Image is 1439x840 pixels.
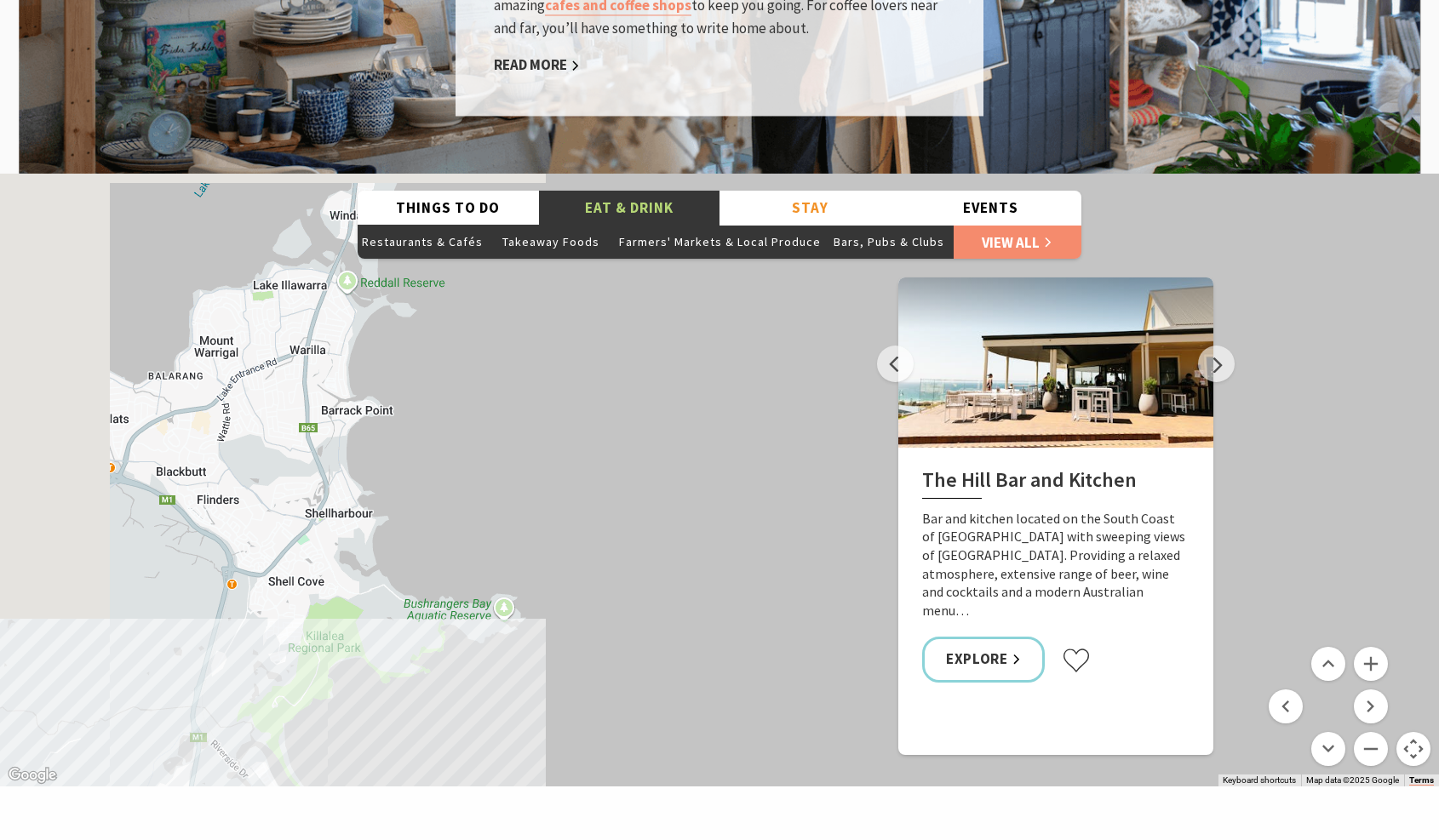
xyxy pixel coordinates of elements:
[1311,647,1345,681] button: Move up
[901,191,1082,226] button: Events
[615,225,825,259] button: Farmers' Markets & Local Produce
[1354,647,1388,681] button: Zoom in
[1223,774,1296,786] button: Keyboard shortcuts
[358,225,487,259] button: Restaurants & Cafés
[1354,689,1388,723] button: Move right
[494,56,580,76] a: Read More
[4,764,60,786] img: Google
[922,510,1190,620] p: Bar and kitchen located on the South Coast of [GEOGRAPHIC_DATA] with sweeping views of [GEOGRAPHI...
[1198,346,1235,382] button: Next
[1409,775,1434,786] a: Terms (opens in new tab)
[1354,732,1388,766] button: Zoom out
[954,225,1081,259] a: View All
[922,637,1045,682] a: Explore
[1306,775,1399,785] span: Map data ©2025 Google
[877,346,914,382] button: Previous
[1396,732,1430,766] button: Map camera controls
[4,764,60,786] a: Open this area in Google Maps (opens a new window)
[1062,648,1091,673] button: Click to favourite The Hill Bar and Kitchen
[719,191,901,226] button: Stay
[358,191,539,226] button: Things To Do
[1311,732,1345,766] button: Move down
[1269,689,1303,723] button: Move left
[825,225,953,259] button: Bars, Pubs & Clubs
[487,225,615,259] button: Takeaway Foods
[922,468,1190,499] h2: The Hill Bar and Kitchen
[539,191,720,226] button: Eat & Drink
